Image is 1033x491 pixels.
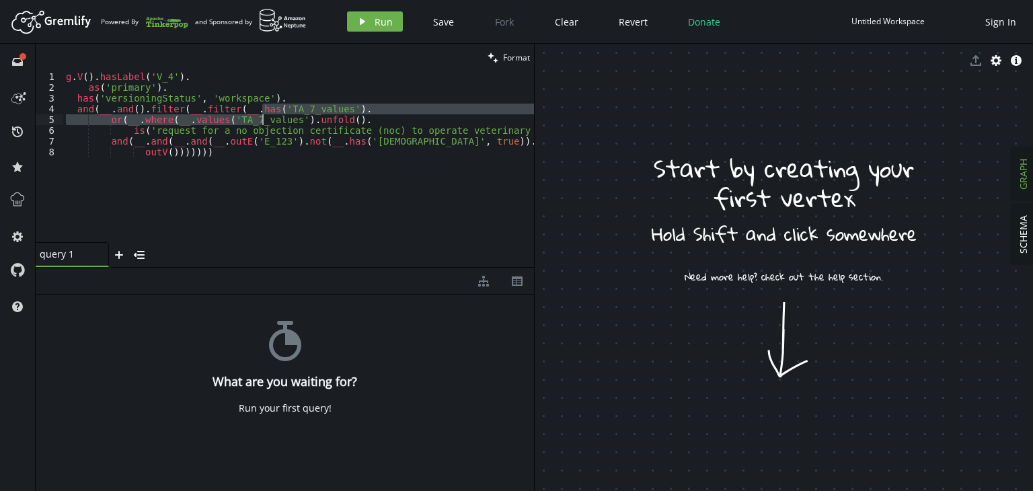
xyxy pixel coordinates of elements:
[851,16,925,26] div: Untitled Workspace
[484,11,525,32] button: Fork
[495,15,514,28] span: Fork
[1017,215,1030,254] span: SCHEMA
[678,11,730,32] button: Donate
[619,15,648,28] span: Revert
[36,71,63,82] div: 1
[503,52,530,63] span: Format
[347,11,403,32] button: Run
[40,248,93,260] span: query 1
[985,15,1016,28] span: Sign In
[259,9,307,32] img: AWS Neptune
[213,375,357,389] h4: What are you waiting for?
[979,11,1023,32] button: Sign In
[555,15,578,28] span: Clear
[239,402,332,414] div: Run your first query!
[433,15,454,28] span: Save
[423,11,464,32] button: Save
[545,11,588,32] button: Clear
[36,114,63,125] div: 5
[375,15,393,28] span: Run
[36,82,63,93] div: 2
[36,147,63,157] div: 8
[484,44,534,71] button: Format
[36,104,63,114] div: 4
[36,136,63,147] div: 7
[36,93,63,104] div: 3
[101,10,188,34] div: Powered By
[688,15,720,28] span: Donate
[1017,159,1030,190] span: GRAPH
[195,9,307,34] div: and Sponsored by
[609,11,658,32] button: Revert
[36,125,63,136] div: 6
